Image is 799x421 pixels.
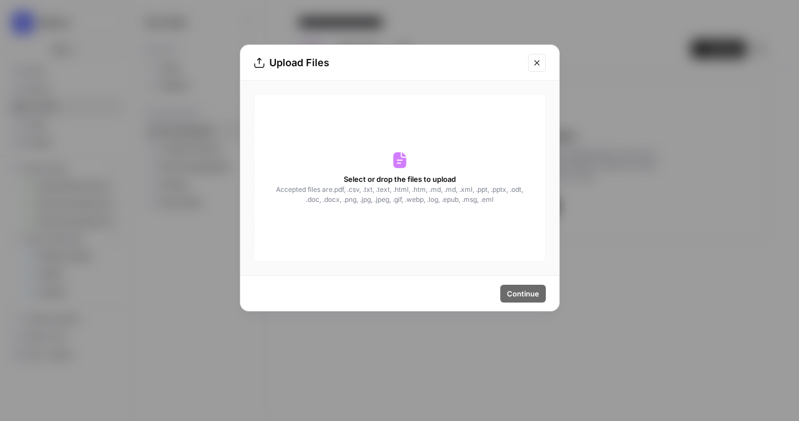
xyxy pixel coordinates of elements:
[254,55,521,71] div: Upload Files
[500,285,546,303] button: Continue
[507,288,539,299] span: Continue
[275,185,524,205] span: Accepted files are .pdf, .csv, .txt, .text, .html, .htm, .md, .md, .xml, .ppt, .pptx, .odt, .doc,...
[344,174,456,185] span: Select or drop the files to upload
[528,54,546,72] button: Close modal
